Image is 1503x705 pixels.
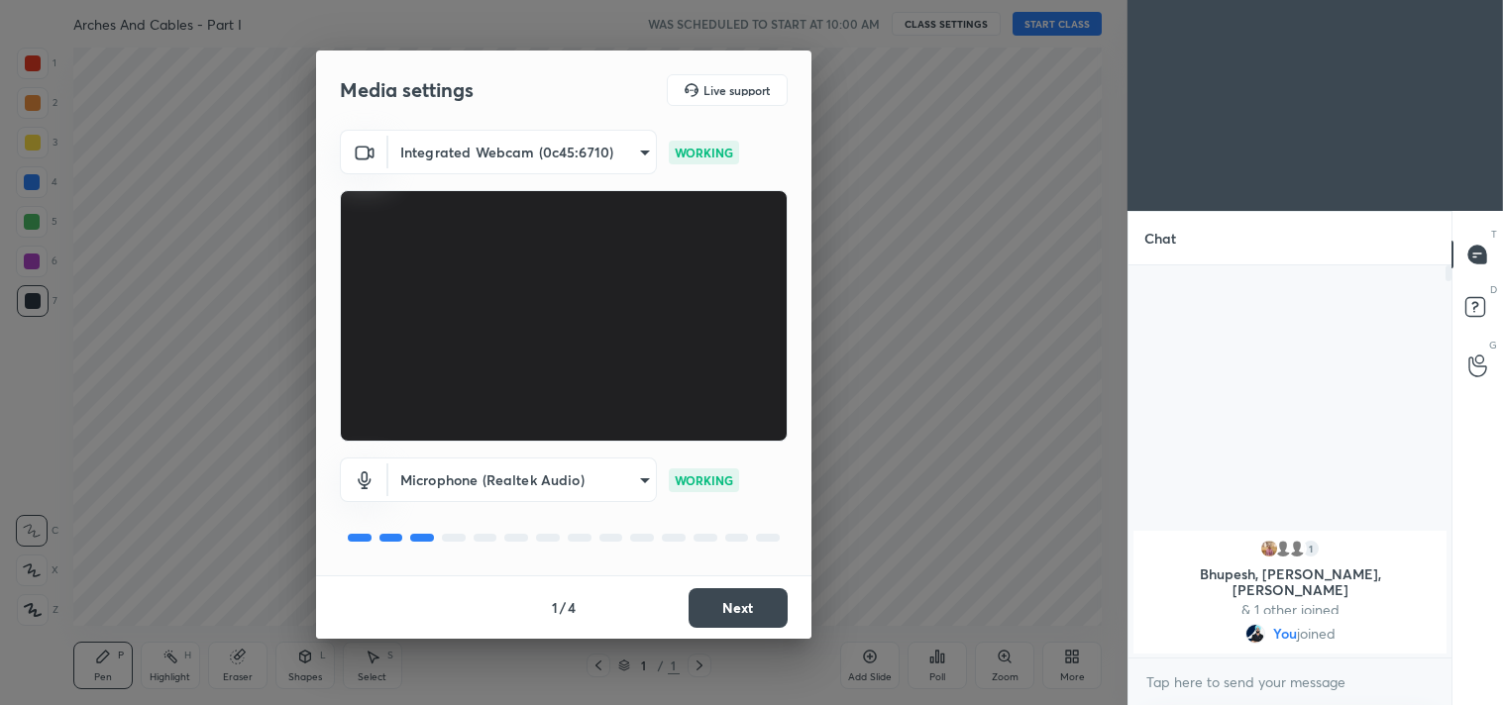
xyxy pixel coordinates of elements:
[689,588,788,628] button: Next
[340,77,474,103] h2: Media settings
[1145,602,1435,618] p: & 1 other joined
[675,471,733,489] p: WORKING
[1128,527,1451,657] div: grid
[1273,539,1293,558] img: default.png
[1490,282,1497,297] p: D
[1259,539,1279,558] img: c186aaa793624610b708eb78cdc9b798.jpg
[1145,566,1435,598] p: Bhupesh, [PERSON_NAME], [PERSON_NAME]
[1272,626,1296,642] span: You
[1489,338,1497,352] p: G
[560,597,566,618] h4: /
[1296,626,1335,642] span: joined
[1128,212,1192,264] p: Chat
[1491,227,1497,242] p: T
[1244,624,1264,644] img: bb0fa125db344831bf5d12566d8c4e6c.jpg
[1287,539,1307,558] img: default.png
[675,144,733,161] p: WORKING
[552,597,558,618] h4: 1
[388,457,657,502] div: Integrated Webcam (0c45:6710)
[1301,539,1321,558] div: 1
[568,597,576,618] h4: 4
[388,130,657,174] div: Integrated Webcam (0c45:6710)
[703,84,770,96] h5: Live support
